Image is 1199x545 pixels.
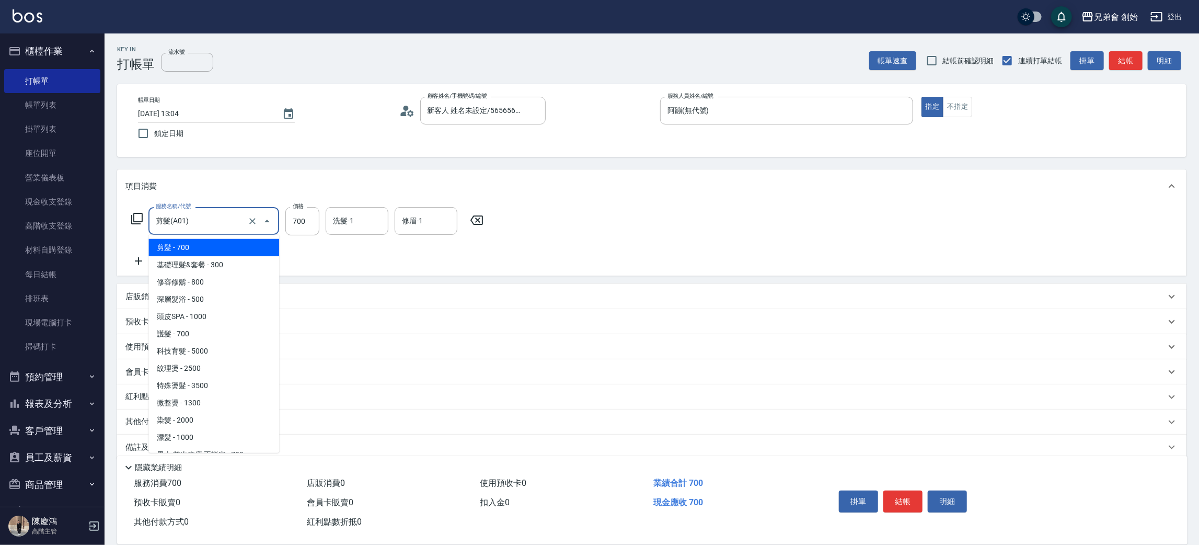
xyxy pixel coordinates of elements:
[259,213,275,230] button: Close
[4,471,100,498] button: 商品管理
[125,181,157,192] p: 項目消費
[168,48,185,56] label: 流水號
[928,491,967,513] button: 明細
[125,342,165,353] p: 使用預收卡
[117,46,155,53] h2: Key In
[839,491,878,513] button: 掛單
[117,284,1186,309] div: 店販銷售
[653,478,703,488] span: 業績合計 700
[869,51,916,71] button: 帳單速查
[148,377,279,394] span: 特殊燙髮 - 3500
[4,38,100,65] button: 櫃檯作業
[4,190,100,214] a: 現金收支登錄
[4,335,100,359] a: 掃碼打卡
[4,117,100,141] a: 掛單列表
[154,128,183,139] span: 鎖定日期
[1148,51,1181,71] button: 明細
[4,390,100,417] button: 報表及分析
[117,334,1186,359] div: 使用預收卡
[943,55,994,66] span: 結帳前確認明細
[148,343,279,360] span: 科技育髮 - 5000
[943,97,972,117] button: 不指定
[1070,51,1104,71] button: 掛單
[4,214,100,238] a: 高階收支登錄
[4,364,100,391] button: 預約管理
[148,360,279,377] span: 紋理燙 - 2500
[8,516,29,537] img: Person
[148,239,279,256] span: 剪髮 - 700
[4,417,100,445] button: 客戶管理
[4,141,100,165] a: 座位開單
[13,9,42,22] img: Logo
[125,391,188,403] p: 紅利點數
[148,274,279,291] span: 修容修鬍 - 800
[4,93,100,117] a: 帳單列表
[125,367,165,378] p: 會員卡銷售
[883,491,923,513] button: 結帳
[4,238,100,262] a: 材料自購登錄
[125,416,222,428] p: 其他付款方式
[148,256,279,274] span: 基礎理髮&套餐 - 300
[276,101,301,127] button: Choose date, selected date is 2025-09-11
[921,97,944,117] button: 指定
[293,202,304,210] label: 價格
[4,166,100,190] a: 營業儀表板
[667,92,713,100] label: 服務人員姓名/編號
[117,309,1186,334] div: 預收卡販賣
[307,478,345,488] span: 店販消費 0
[117,435,1186,460] div: 備註及來源
[125,316,165,327] p: 預收卡販賣
[32,516,85,527] h5: 陳慶鴻
[307,497,353,507] span: 會員卡販賣 0
[1077,6,1142,28] button: 兄弟會 創始
[245,214,260,229] button: Clear
[134,478,181,488] span: 服務消費 700
[148,446,279,463] span: 男士 首次來店 不指定 - 700
[148,291,279,308] span: 深層髮浴 - 500
[138,105,272,122] input: YYYY/MM/DD hh:mm
[307,517,362,527] span: 紅利點數折抵 0
[4,444,100,471] button: 員工及薪資
[32,527,85,536] p: 高階主管
[148,429,279,446] span: 漂髮 - 1000
[125,442,165,453] p: 備註及來源
[1109,51,1143,71] button: 結帳
[134,497,180,507] span: 預收卡販賣 0
[4,287,100,311] a: 排班表
[138,96,160,104] label: 帳單日期
[480,497,510,507] span: 扣入金 0
[117,384,1186,410] div: 紅利點數剩餘點數: 0
[4,498,100,525] button: 行銷工具
[1051,6,1072,27] button: save
[1094,10,1138,24] div: 兄弟會 創始
[117,410,1186,435] div: 其他付款方式入金可用餘額: 0
[117,169,1186,203] div: 項目消費
[148,308,279,325] span: 頭皮SPA - 1000
[4,69,100,93] a: 打帳單
[1018,55,1062,66] span: 連續打單結帳
[125,291,157,302] p: 店販銷售
[134,517,189,527] span: 其他付款方式 0
[148,325,279,343] span: 護髮 - 700
[4,263,100,287] a: 每日結帳
[117,57,155,72] h3: 打帳單
[653,497,703,507] span: 現金應收 700
[480,478,527,488] span: 使用預收卡 0
[117,359,1186,384] div: 會員卡銷售
[148,394,279,412] span: 微整燙 - 1300
[148,412,279,429] span: 染髮 - 2000
[1146,7,1186,27] button: 登出
[4,311,100,335] a: 現場電腦打卡
[428,92,487,100] label: 顧客姓名/手機號碼/編號
[156,202,191,210] label: 服務名稱/代號
[135,462,182,473] p: 隱藏業績明細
